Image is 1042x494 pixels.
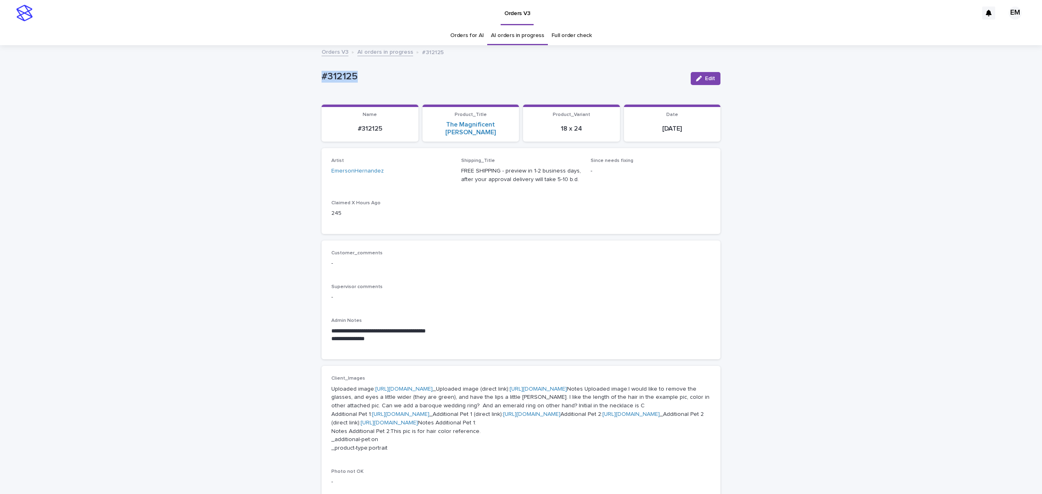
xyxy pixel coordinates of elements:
[361,420,418,426] a: [URL][DOMAIN_NAME]
[455,112,487,117] span: Product_Title
[331,385,711,452] p: Uploaded image: _Uploaded image (direct link): Notes Uploaded image:I would like to remove the gl...
[331,318,362,323] span: Admin Notes
[552,26,592,45] a: Full order check
[422,47,444,56] p: #312125
[450,26,484,45] a: Orders for AI
[553,112,590,117] span: Product_Variant
[322,71,684,83] p: #312125
[461,167,581,184] p: FREE SHIPPING - preview in 1-2 business days, after your approval delivery will take 5-10 b.d.
[331,376,365,381] span: Client_Images
[666,112,678,117] span: Date
[331,167,384,175] a: EmersonHernandez
[331,478,711,486] p: -
[705,76,715,81] span: Edit
[331,209,451,218] p: 245
[375,386,433,392] a: [URL][DOMAIN_NAME]
[331,158,344,163] span: Artist
[602,411,660,417] a: [URL][DOMAIN_NAME]
[372,411,429,417] a: [URL][DOMAIN_NAME]
[331,259,711,268] p: -
[331,201,381,205] span: Claimed X Hours Ago
[363,112,377,117] span: Name
[331,284,383,289] span: Supervisor comments
[16,5,33,21] img: stacker-logo-s-only.png
[1009,7,1022,20] div: EM
[427,121,514,136] a: The Magnificent [PERSON_NAME]
[629,125,716,133] p: [DATE]
[326,125,414,133] p: #312125
[461,158,495,163] span: Shipping_Title
[331,293,711,302] p: -
[331,251,383,256] span: Customer_comments
[491,26,544,45] a: AI orders in progress
[528,125,615,133] p: 18 x 24
[331,469,363,474] span: Photo not OK
[357,47,413,56] a: AI orders in progress
[510,386,567,392] a: [URL][DOMAIN_NAME]
[503,411,560,417] a: [URL][DOMAIN_NAME]
[591,158,633,163] span: Since needs fixing
[322,47,348,56] a: Orders V3
[691,72,720,85] button: Edit
[591,167,711,175] p: -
